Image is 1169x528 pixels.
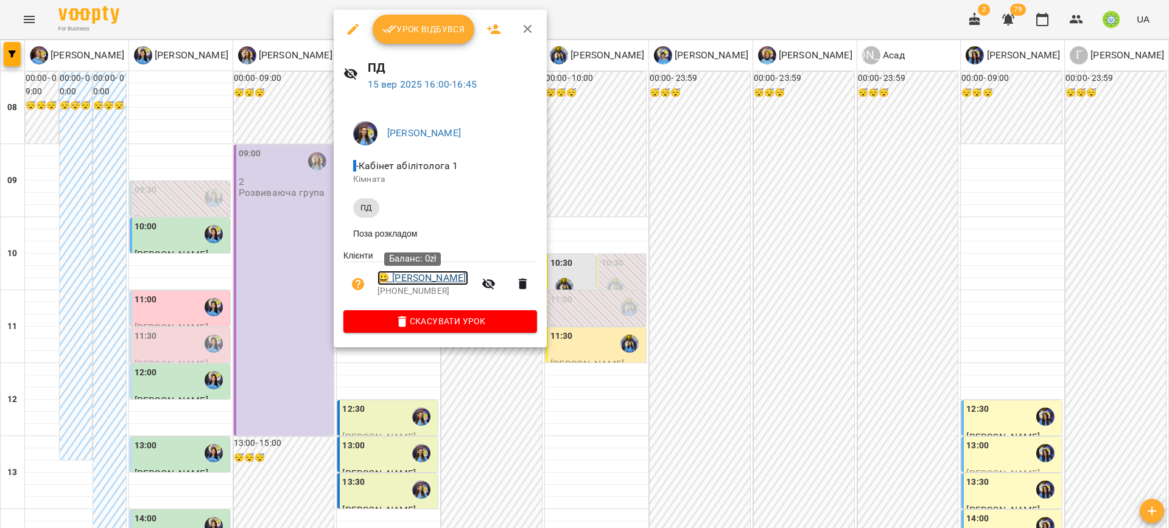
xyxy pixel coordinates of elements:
[389,253,436,264] span: Баланс: 0zł
[387,127,461,139] a: [PERSON_NAME]
[353,173,527,186] p: Кімната
[353,203,379,214] span: ПД
[343,249,537,310] ul: Клієнти
[377,285,474,297] p: [PHONE_NUMBER]
[373,15,475,44] button: Урок відбувся
[368,58,538,77] h6: ПД
[343,269,373,299] button: Візит ще не сплачено. Додати оплату?
[353,314,527,328] span: Скасувати Урок
[343,223,537,245] li: Поза розкладом
[368,78,477,90] a: 15 вер 2025 16:00-16:45
[382,22,465,36] span: Урок відбувся
[343,310,537,332] button: Скасувати Урок
[353,121,377,145] img: c30cf3dcb7f7e8baf914f38a97ec6524.jpg
[377,271,468,285] a: 😀 [PERSON_NAME].
[353,160,460,172] span: - Кабінет абілітолога 1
